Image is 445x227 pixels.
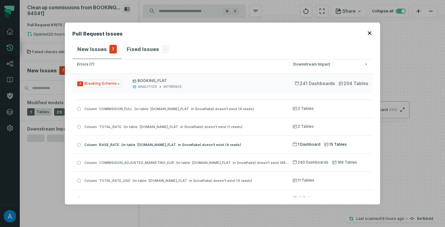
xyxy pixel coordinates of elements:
[162,45,169,54] span: -
[324,142,347,147] span: 15 Tables
[74,118,373,135] button: Column `TOTAL_RATE` (in table `[DOMAIN_NAME]_FLAT` in Snowflake) doesn't exist (1 reads)2 Tables
[72,74,373,93] button: Issue TypeBOOKING_FLATANALYTICSINTERFACE241 Dashboards204 Tables
[293,124,314,129] span: 2 Tables
[77,45,107,53] h4: New Issues
[293,160,328,165] span: 240 Dashboards
[293,196,315,201] span: 12 Tables
[72,30,123,40] h2: Pull Request Issues
[84,143,241,147] span: Column `BASE_RATE` (in table `[DOMAIN_NAME]_FLAT` in Snowflake) doesn't exist (4 reads)
[77,62,290,67] div: errors (7)
[74,189,373,207] button: Column `COMMISSION_FULL_USD` (in table `[DOMAIN_NAME]_FLAT` in Snowflake) doesn't exist (2 reads)...
[74,171,373,189] button: Column `TOTAL_RATE_USD` (in table `[DOMAIN_NAME]_FLAT` in Snowflake) doesn't exist (4 reads)11 Ta...
[163,84,182,89] div: INTERFACE
[84,160,298,165] span: Column `COMMISSION_ADJUSTED_MARKETING_EUR` (in table `[DOMAIN_NAME]_FLAT` in Snowflake) doesn't e...
[77,62,368,67] button: errors (7)Downstream Impact
[74,135,373,153] button: Column `BASE_RATE` (in table `[DOMAIN_NAME]_FLAT` in Snowflake) doesn't exist (4 reads)1 Dashboar...
[74,100,373,117] button: Column `COMMISSION_FULL` (in table `[DOMAIN_NAME]_FLAT` in Snowflake) doesn't exist (4 reads)2 Ta...
[84,107,254,111] span: Column `COMMISSION_FULL` (in table `[DOMAIN_NAME]_FLAT` in Snowflake) doesn't exist (4 reads)
[74,153,373,171] button: Column `COMMISSION_ADJUSTED_MARKETING_EUR` (in table `[DOMAIN_NAME]_FLAT` in Snowflake) doesn't e...
[293,142,320,147] span: 1 Dashboard
[77,81,83,86] span: Severity
[138,84,157,89] div: ANALYTICS
[293,106,314,111] span: 2 Tables
[109,45,117,54] span: 7
[72,74,373,211] div: errors (7)Downstream Impact
[293,62,368,67] div: Downstream Impact
[72,93,373,207] div: Issue TypeBOOKING_FLATANALYTICSINTERFACE241 Dashboards204 Tables
[127,45,159,53] h4: Fixed Issues
[339,80,368,87] span: 204 Tables
[84,178,252,183] span: Column `TOTAL_RATE_USD` (in table `[DOMAIN_NAME]_FLAT` in Snowflake) doesn't exist (4 reads)
[293,178,314,183] span: 11 Tables
[84,125,242,129] span: Column `TOTAL_RATE` (in table `[DOMAIN_NAME]_FLAT` in Snowflake) doesn't exist (1 reads)
[332,160,357,165] span: 189 Tables
[295,80,335,87] span: 241 Dashboards
[84,196,263,201] span: Column `COMMISSION_FULL_USD` (in table `[DOMAIN_NAME]_FLAT` in Snowflake) doesn't exist (2 reads)
[133,78,284,83] p: BOOKING_FLAT
[76,80,121,88] span: Issue Type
